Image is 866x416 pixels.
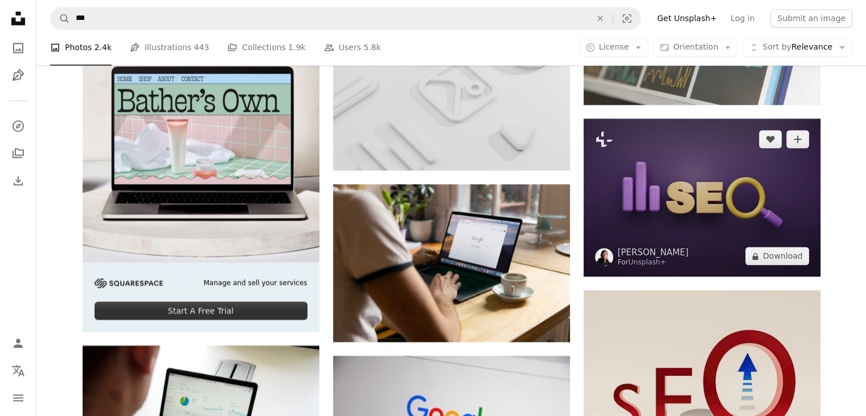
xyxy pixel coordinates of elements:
a: Illustrations 443 [130,30,209,66]
button: Like [759,130,782,148]
a: Users 5.8k [324,30,381,66]
a: Home — Unsplash [7,7,30,32]
button: Add to Collection [786,130,809,148]
a: Photos [7,36,30,59]
a: Collections 1.9k [227,30,305,66]
a: person using black laptop computer [333,258,570,268]
a: Unsplash+ [629,258,666,266]
span: 1.9k [288,42,305,54]
a: Log in [724,9,761,27]
span: Sort by [762,43,791,52]
button: License [579,39,649,57]
span: Orientation [673,43,718,52]
img: Go to Philip Oroni's profile [595,248,613,266]
a: a red sign with a blue arrow pointing to the word search [584,371,820,381]
a: Collections [7,142,30,165]
img: file-1707883121023-8e3502977149image [83,25,319,262]
form: Find visuals sitewide [50,7,641,30]
div: For [618,258,689,267]
span: Relevance [762,42,832,54]
button: Menu [7,386,30,409]
span: 5.8k [363,42,380,54]
button: Download [745,247,809,265]
a: Illustrations [7,64,30,87]
img: a magnifying glass over the word search [584,119,820,276]
a: [PERSON_NAME] [618,247,689,258]
button: Submit an image [770,9,852,27]
a: Explore [7,115,30,137]
span: Manage and sell your services [203,278,307,288]
button: Visual search [613,7,641,29]
a: Log in / Sign up [7,332,30,354]
span: License [599,43,629,52]
button: Sort byRelevance [742,39,852,57]
img: person using black laptop computer [333,184,570,342]
button: Language [7,359,30,382]
a: Download History [7,169,30,192]
a: a magnifying glass over the word search [584,192,820,202]
a: Manage and sell your servicesStart A Free Trial [83,25,319,332]
button: Clear [588,7,613,29]
button: Orientation [653,39,738,57]
a: Get Unsplash+ [650,9,724,27]
button: Search Unsplash [51,7,70,29]
div: Start A Free Trial [95,301,307,320]
img: file-1705255347840-230a6ab5bca9image [95,278,163,288]
span: 443 [194,42,210,54]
